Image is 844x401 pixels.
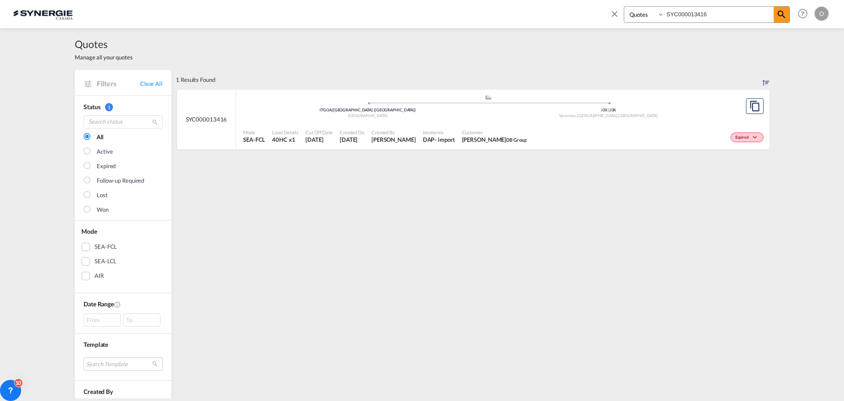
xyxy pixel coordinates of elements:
md-icon: icon-close [610,9,619,18]
div: DAP import [423,136,455,143]
div: 1 Results Found [176,70,215,89]
button: Copy Quote [746,98,764,114]
span: Status [84,103,100,110]
div: Follow-up Required [97,177,144,185]
div: SEA-LCL [95,257,116,266]
span: Expired [735,135,751,141]
img: 1f56c880d42311ef80fc7dca854c8e59.png [13,4,73,24]
span: SYC000013416 [186,115,227,123]
span: Created By [84,388,113,395]
span: Incoterms [423,129,455,136]
div: SYC000013416 assets/icons/custom/ship-fill.svgassets/icons/custom/roll-o-plane.svgOriginGenova (G... [177,90,769,150]
span: 40HC x 1 [272,136,298,143]
span: Template [84,341,108,348]
span: 21 Jul 2025 [340,136,364,143]
div: All [97,133,103,142]
span: Load Details [272,129,298,136]
md-checkbox: AIR [81,272,165,280]
div: SEA-FCL [95,243,117,251]
div: Expired [97,162,116,171]
span: Manage all your quotes [75,53,133,61]
span: Help [795,6,810,21]
div: Help [795,6,815,22]
md-checkbox: SEA-FCL [81,243,165,251]
div: Won [97,206,109,214]
span: Mode [81,228,97,235]
span: Quotes [75,37,133,51]
span: | [332,107,333,112]
span: 21 Jul 2025 [306,136,333,143]
div: O [815,7,829,21]
div: Status 1 [84,103,163,111]
span: Filters [97,79,140,88]
div: To [123,313,160,327]
md-icon: Created On [114,301,121,308]
md-icon: assets/icons/custom/copyQuote.svg [749,101,760,111]
span: Customer [462,129,527,136]
span: [GEOGRAPHIC_DATA] [618,113,658,118]
input: Enter Quotation Number [664,7,774,22]
span: Created By [371,129,416,136]
div: Lost [97,191,108,200]
span: Mode [243,129,265,136]
md-icon: icon-magnify [776,9,787,20]
div: Change Status Here [731,132,764,142]
span: J3X [610,107,616,112]
span: Created On [340,129,364,136]
span: From To [84,313,163,327]
span: ITGOA [GEOGRAPHIC_DATA] ([GEOGRAPHIC_DATA]) [320,107,416,112]
span: Cut Off Date [306,129,333,136]
a: Clear All [140,80,163,88]
div: AIR [95,272,104,280]
div: From [84,313,121,327]
md-checkbox: SEA-LCL [81,257,165,266]
span: [GEOGRAPHIC_DATA] [348,113,388,118]
span: SEA-FCL [243,136,265,143]
div: Sort by: Created On [763,70,769,89]
div: Active [97,147,113,156]
md-icon: icon-magnify [152,119,158,125]
span: J3X [601,107,610,112]
div: - import [434,136,455,143]
span: icon-close [610,6,624,27]
span: Varennes, [GEOGRAPHIC_DATA] [559,113,618,118]
md-icon: icon-chevron-down [751,135,761,140]
span: 1 [105,103,113,111]
input: Search status [84,115,163,129]
md-icon: assets/icons/custom/ship-fill.svg [483,95,494,99]
span: Rosa Ho [371,136,416,143]
span: Alessandra Comis DB Group [462,136,527,143]
div: DAP [423,136,435,143]
span: Date Range [84,300,114,308]
span: | [608,107,610,112]
span: , [617,113,618,118]
span: icon-magnify [774,7,789,22]
span: DB Group [506,137,527,143]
